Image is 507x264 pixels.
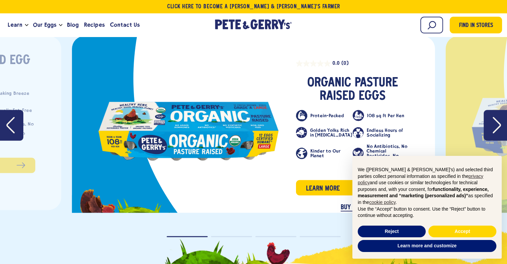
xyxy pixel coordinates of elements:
button: Open the dropdown menu for Learn [25,24,28,26]
a: Recipes [81,16,107,34]
span: Find in Stores [459,21,493,30]
button: Reject [358,226,426,238]
a: cookie policy [369,200,395,205]
button: Page dot 1 [167,236,208,237]
span: Contact Us [110,21,140,29]
div: 0.0 [332,60,340,67]
p: Use the “Accept” button to consent. Use the “Reject” button to continue without accepting. [358,206,496,219]
button: Accept [428,226,496,238]
button: Page dot 4 [300,236,341,237]
li: Kinder to Our Planet [296,144,352,163]
a: 0.0 out of 5 stars. [296,60,349,67]
button: Open the dropdown menu for Our Eggs [59,24,62,26]
a: 0.0 out of 5 stars. [296,57,409,72]
button: Learn more and customize [358,240,496,252]
a: Learn more [296,180,409,195]
li: Protein-Packed [296,110,352,121]
span: Blog [67,21,79,29]
a: Find in Stores [450,17,502,33]
div: (0) [341,60,349,67]
span: Learn [8,21,22,29]
input: Search [420,17,443,33]
p: We ([PERSON_NAME] & [PERSON_NAME]'s) and selected third parties collect personal information as s... [358,167,496,206]
a: Blog [64,16,81,34]
li: 108 sq ft Per Hen [352,110,409,121]
a: BUY NOW [340,204,364,211]
a: Contact Us [107,16,142,34]
span: Learn more [306,183,340,194]
li: Endless Hours of Socializing [352,127,409,138]
button: Page dot 2 [211,236,252,237]
a: Our Eggs [30,16,59,34]
a: Learn [5,16,25,34]
li: Golden Yolks Rich in [MEDICAL_DATA] [296,127,352,138]
button: Next [484,110,507,141]
div: slide 1 of 4 [72,36,435,226]
span: Recipes [84,21,104,29]
button: Page dot 3 [255,236,296,237]
li: No Antibiotics, No Chemical Pesticides, No GMOs [352,144,409,163]
h3: Organic Pasture Raised Eggs [296,76,409,103]
span: Our Eggs [33,21,56,29]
